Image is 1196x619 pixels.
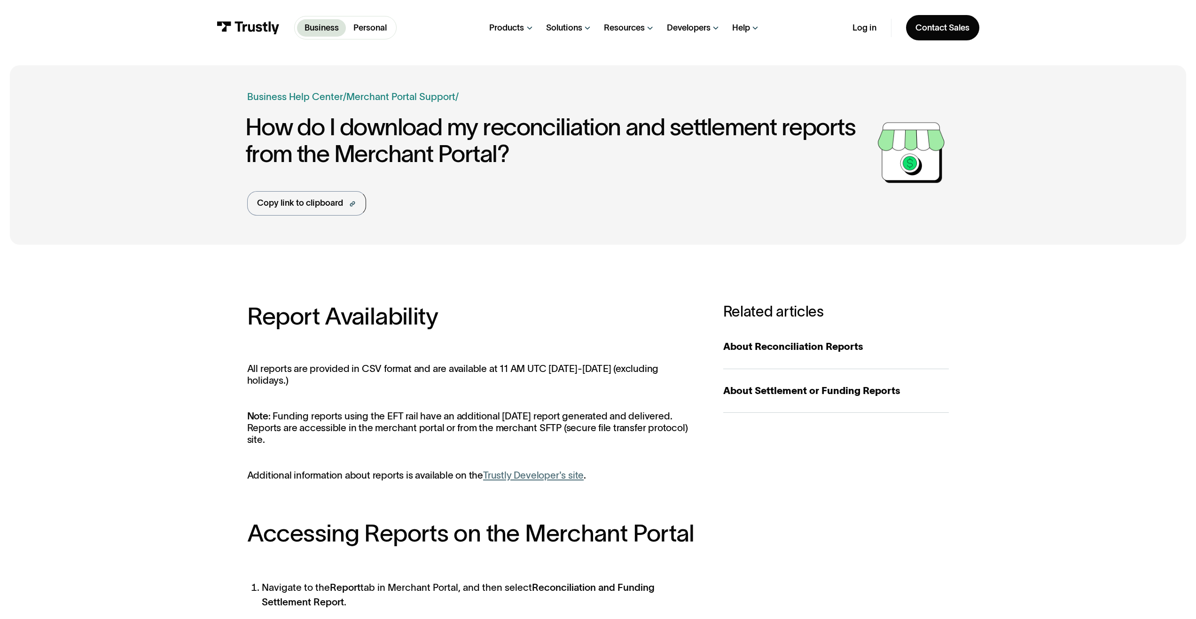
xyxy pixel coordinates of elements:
p: All reports are provided in CSV format and are available at 11 AM UTC [DATE]-[DATE] (excluding ho... [247,363,699,386]
li: Navigate to the tab in Merchant Portal, and then select . [262,580,699,610]
h1: How do I download my reconciliation and settlement reports from the Merchant Portal? [245,114,874,167]
a: Contact Sales [906,15,979,40]
div: Solutions [546,23,582,33]
div: Help [732,23,750,33]
p: : Funding reports using the EFT rail have an additional [DATE] report generated and delivered. Re... [247,410,699,445]
div: Developers [667,23,711,33]
div: / [343,90,346,104]
a: Business Help Center [247,90,343,104]
img: Trustly Logo [217,21,280,34]
h2: Accessing Reports on the Merchant Portal [247,520,699,547]
a: Personal [346,19,394,37]
div: About Settlement or Funding Reports [723,384,949,398]
p: Business [305,22,339,34]
p: Personal [353,22,387,34]
div: / [455,90,459,104]
a: Log in [852,23,876,33]
a: Merchant Portal Support [346,91,455,102]
a: Trustly Developer's site [483,470,584,480]
a: Business [297,19,346,37]
div: Copy link to clipboard [257,197,343,209]
a: About Reconciliation Reports [723,325,949,369]
strong: Report [330,582,360,593]
div: About Reconciliation Reports [723,340,949,354]
p: Additional information about reports is available on the . [247,470,699,481]
div: Products [489,23,524,33]
a: About Settlement or Funding Reports [723,369,949,413]
a: Copy link to clipboard [247,191,366,216]
strong: Note [247,410,268,421]
strong: Reconciliation and Funding Settlement Report [262,582,655,607]
div: Contact Sales [915,23,969,33]
div: Resources [604,23,645,33]
h3: Related articles [723,303,949,320]
h2: Report Availability [247,303,699,330]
